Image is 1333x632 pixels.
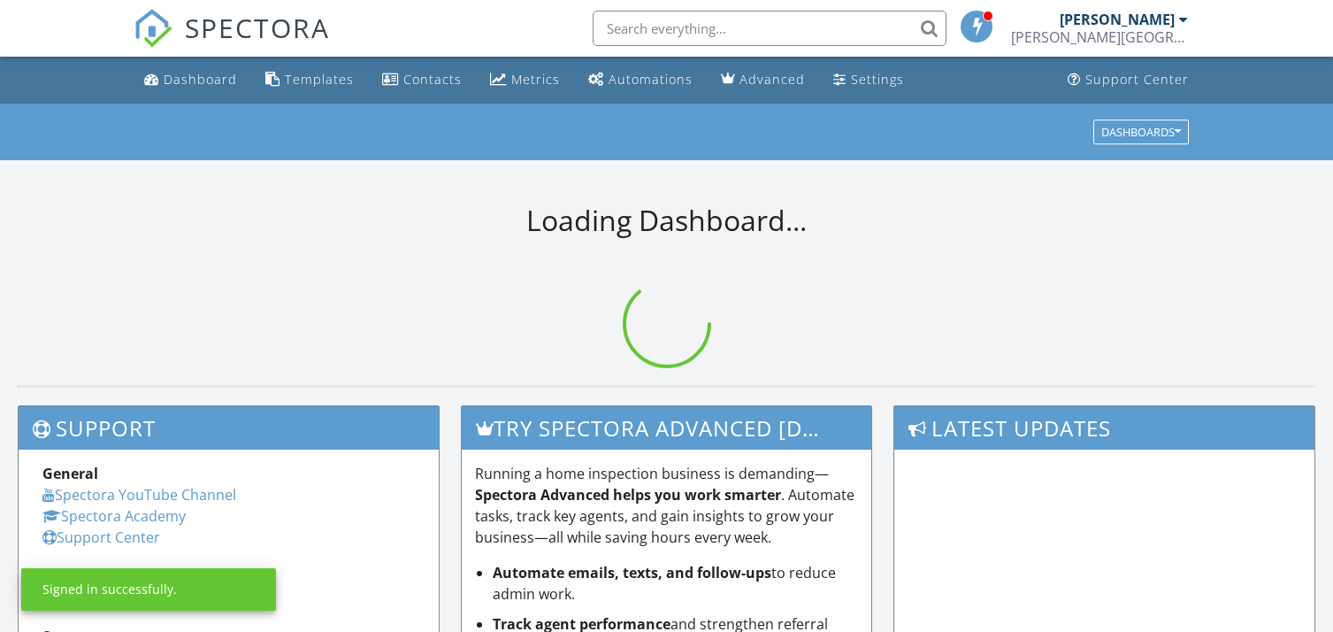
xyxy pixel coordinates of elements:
div: Metrics [511,71,560,88]
a: Settings [826,64,911,96]
div: [PERSON_NAME] [1060,11,1175,28]
a: Advanced [714,64,812,96]
span: SPECTORA [185,9,330,46]
li: to reduce admin work. [493,562,858,605]
a: Spectora YouTube Channel [42,485,236,505]
a: Spectora Academy [42,506,186,526]
input: Search everything... [593,11,946,46]
div: Weintz Building Inspection Service [1011,28,1188,46]
a: Automations (Basic) [581,64,700,96]
a: SPECTORA [134,24,330,61]
p: Running a home inspection business is demanding— . Automate tasks, track key agents, and gain ins... [475,463,858,548]
a: Support Center [1061,64,1196,96]
div: Ask the community [42,566,415,587]
div: Advanced [739,71,805,88]
a: Templates [258,64,361,96]
a: Metrics [483,64,567,96]
div: Contacts [403,71,462,88]
div: Templates [285,71,354,88]
h3: Latest Updates [894,406,1314,450]
a: Contacts [375,64,469,96]
button: Dashboards [1093,119,1189,144]
div: Support Center [1085,71,1189,88]
div: Automations [609,71,693,88]
a: Dashboard [137,64,244,96]
strong: General [42,464,98,483]
div: Dashboards [1101,126,1181,138]
strong: Automate emails, texts, and follow-ups [493,563,771,582]
img: The Best Home Inspection Software - Spectora [134,9,172,48]
div: Dashboard [164,71,237,88]
h3: Try spectora advanced [DATE] [462,406,871,450]
a: Support Center [42,528,160,547]
h3: Support [19,406,439,450]
div: Signed in successfully. [42,581,177,598]
div: Settings [851,71,904,88]
strong: Spectora Advanced helps you work smarter [475,485,781,505]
